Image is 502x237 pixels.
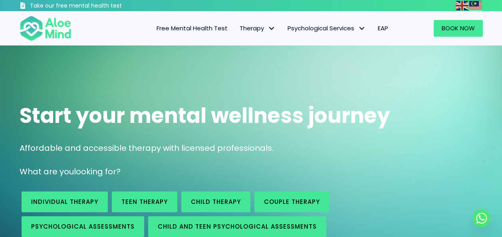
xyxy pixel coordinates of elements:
[20,101,390,130] span: Start your mental wellness journey
[22,192,108,212] a: Individual therapy
[20,142,483,154] p: Affordable and accessible therapy with licensed professionals.
[456,1,469,10] a: English
[30,2,165,10] h3: Take our free mental health test
[442,24,475,32] span: Book Now
[82,20,394,37] nav: Menu
[266,23,278,34] span: Therapy: submenu
[31,197,98,206] span: Individual therapy
[434,20,483,37] a: Book Now
[191,197,241,206] span: Child Therapy
[456,1,468,10] img: en
[288,24,366,32] span: Psychological Services
[20,15,71,41] img: Aloe mind Logo
[264,197,320,206] span: Couple therapy
[469,1,483,10] a: Malay
[240,24,276,32] span: Therapy
[20,166,74,177] span: What are you
[20,2,165,11] a: Take our free mental health test
[372,20,394,37] a: EAP
[356,23,368,34] span: Psychological Services: submenu
[254,192,329,212] a: Couple therapy
[22,216,144,237] a: Psychological assessments
[282,20,372,37] a: Psychological ServicesPsychological Services: submenu
[157,24,228,32] span: Free Mental Health Test
[31,222,135,231] span: Psychological assessments
[74,166,121,177] span: looking for?
[469,1,482,10] img: ms
[112,192,177,212] a: Teen Therapy
[473,209,490,227] a: Whatsapp
[151,20,234,37] a: Free Mental Health Test
[378,24,388,32] span: EAP
[148,216,326,237] a: Child and Teen Psychological assessments
[234,20,282,37] a: TherapyTherapy: submenu
[158,222,317,231] span: Child and Teen Psychological assessments
[121,197,168,206] span: Teen Therapy
[181,192,250,212] a: Child Therapy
